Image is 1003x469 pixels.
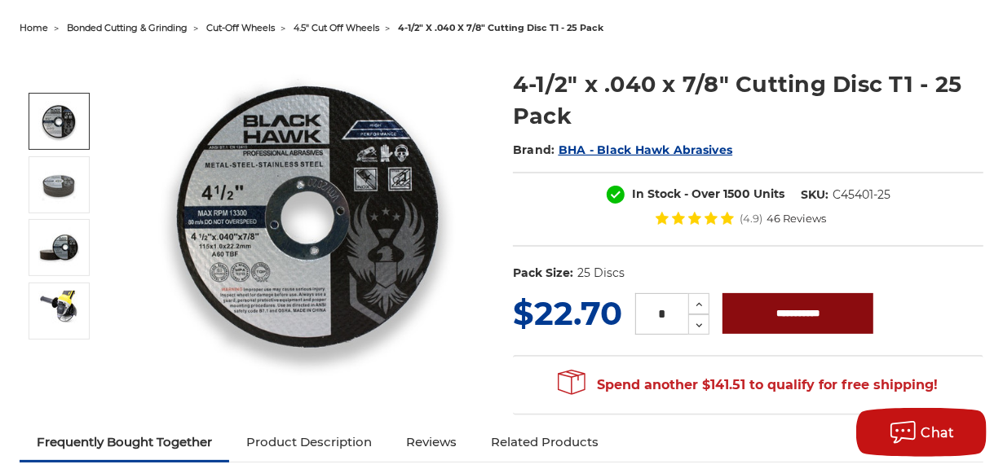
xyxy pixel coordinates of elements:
[559,142,733,157] a: BHA - Black Hawk Abrasives
[398,22,603,33] span: 4-1/2" x .040 x 7/8" cutting disc t1 - 25 pack
[833,186,890,204] dd: C45401-25
[767,213,826,224] span: 46 Reviews
[577,265,625,282] dd: 25 Discs
[921,425,955,441] span: Chat
[20,22,48,33] a: home
[558,377,938,392] span: Spend another $141.51 to qualify for free shipping!
[38,164,79,205] img: BHA 25 pack of type 1 flat cut off wheels, 4.5 inch diameter
[723,186,750,201] span: 1500
[513,265,573,282] dt: Pack Size:
[513,68,983,132] h1: 4-1/2" x .040 x 7/8" Cutting Disc T1 - 25 Pack
[206,22,275,33] a: cut-off wheels
[513,142,555,157] span: Brand:
[20,424,229,460] a: Frequently Bought Together
[740,213,762,224] span: (4.9)
[294,22,379,33] a: 4.5" cut off wheels
[474,424,616,460] a: Related Products
[38,291,79,331] img: Ultra-thin 4.5-inch metal cut-off disc T1 on angle grinder for precision metal cutting.
[684,186,720,201] span: - Over
[38,227,79,268] img: 4.5" x .040" cutting wheel for metal and stainless steel
[144,51,471,377] img: 4-1/2" super thin cut off wheel for fast metal cutting and minimal kerf
[513,293,622,333] span: $22.70
[632,186,681,201] span: In Stock
[389,424,474,460] a: Reviews
[856,408,987,457] button: Chat
[801,186,828,204] dt: SKU:
[38,101,79,142] img: 4-1/2" super thin cut off wheel for fast metal cutting and minimal kerf
[753,186,784,201] span: Units
[229,424,389,460] a: Product Description
[67,22,188,33] a: bonded cutting & grinding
